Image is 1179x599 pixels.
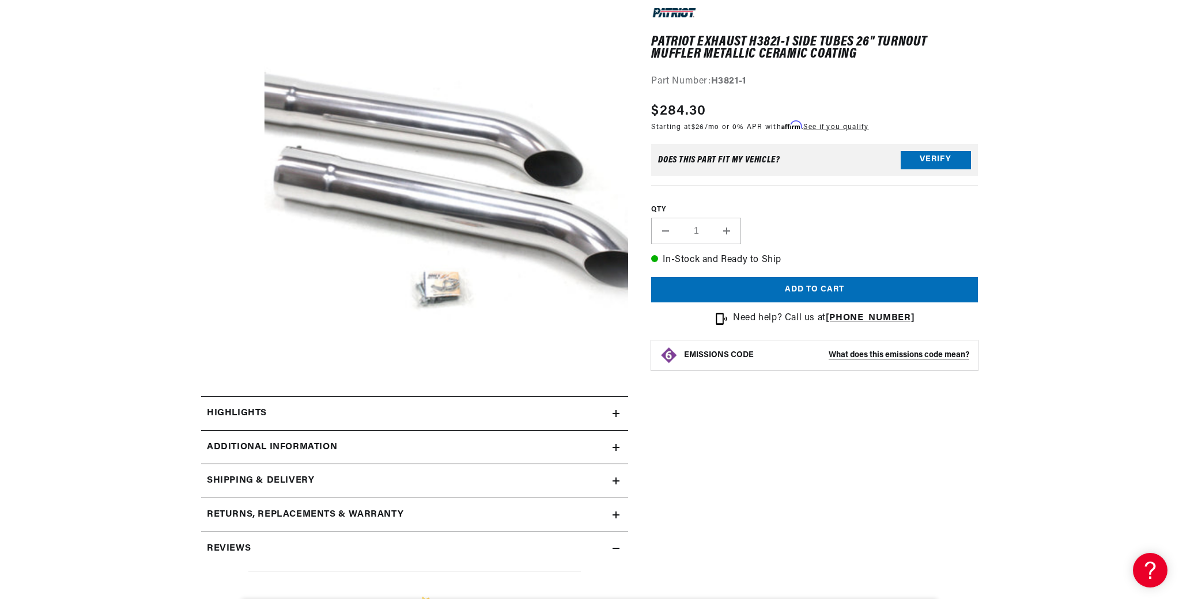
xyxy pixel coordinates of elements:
[826,313,915,323] a: [PHONE_NUMBER]
[201,397,628,430] summary: Highlights
[207,440,337,455] h2: Additional Information
[684,350,969,361] button: EMISSIONS CODEWhat does this emissions code mean?
[651,36,978,60] h1: Patriot Exhaust H3821-1 Side Tubes 26" Turnout Muffler Metallic Ceramic Coating
[201,532,628,566] summary: Reviews
[691,124,705,131] span: $26
[660,346,678,365] img: Emissions code
[651,277,978,303] button: Add to cart
[651,101,706,122] span: $284.30
[684,351,754,359] strong: EMISSIONS CODE
[901,151,971,169] button: Verify
[207,507,403,522] h2: Returns, Replacements & Warranty
[651,253,978,268] p: In-Stock and Ready to Ship
[651,74,978,89] div: Part Number:
[803,124,868,131] a: See if you qualify - Learn more about Affirm Financing (opens in modal)
[651,205,978,215] label: QTY
[207,541,251,556] h2: Reviews
[781,121,802,130] span: Affirm
[201,464,628,498] summary: Shipping & Delivery
[651,122,868,132] p: Starting at /mo or 0% APR with .
[658,156,780,165] div: Does This part fit My vehicle?
[711,77,746,86] strong: H3821-1
[201,498,628,532] summary: Returns, Replacements & Warranty
[201,4,628,373] media-gallery: Gallery Viewer
[733,311,915,326] p: Need help? Call us at
[829,351,969,359] strong: What does this emissions code mean?
[207,473,314,488] h2: Shipping & Delivery
[201,431,628,464] summary: Additional Information
[207,406,267,421] h2: Highlights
